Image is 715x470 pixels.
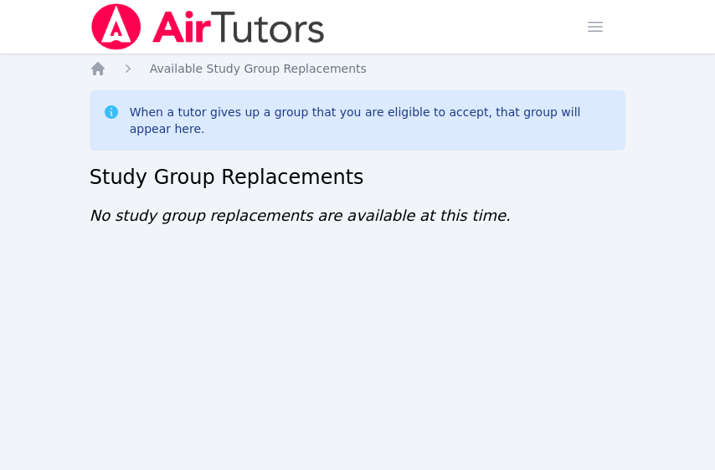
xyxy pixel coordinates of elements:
[90,60,626,77] nav: Breadcrumb
[90,164,626,191] h2: Study Group Replacements
[130,104,613,137] div: When a tutor gives up a group that you are eligible to accept, that group will appear here.
[90,3,327,50] img: Air Tutors
[150,60,367,77] a: Available Study Group Replacements
[90,207,511,224] span: No study group replacements are available at this time.
[150,62,367,75] span: Available Study Group Replacements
